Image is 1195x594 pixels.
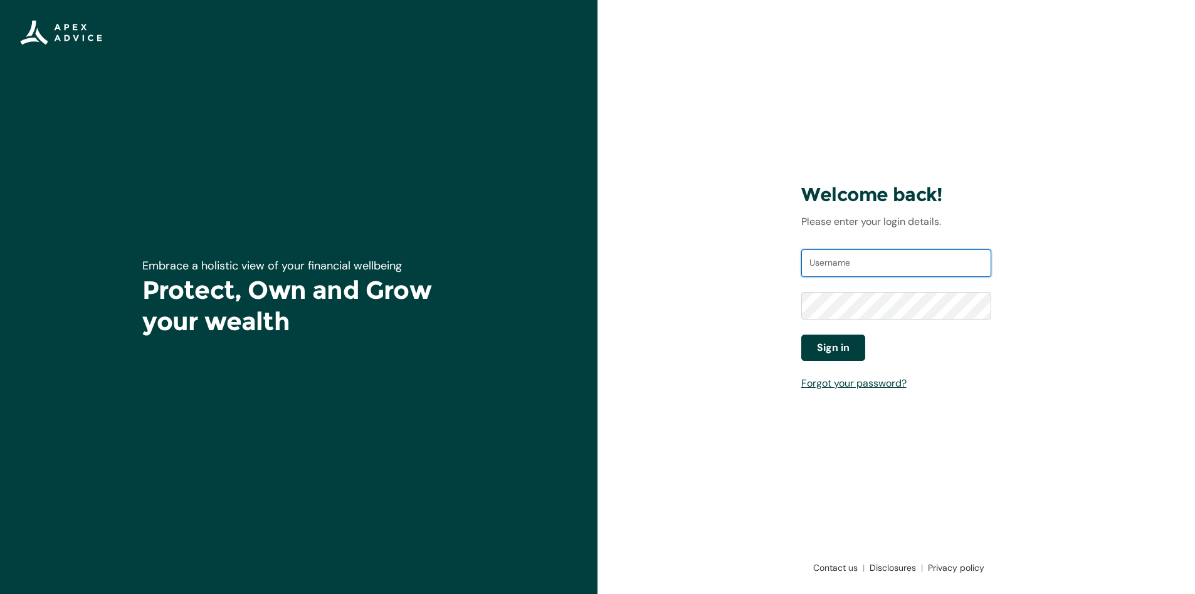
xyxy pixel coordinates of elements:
[923,561,984,574] a: Privacy policy
[817,340,850,355] span: Sign in
[142,258,402,273] span: Embrace a holistic view of your financial wellbeing
[801,214,992,229] p: Please enter your login details.
[865,561,923,574] a: Disclosures
[20,20,102,45] img: Apex Advice Group
[801,249,992,277] input: Username
[801,335,865,361] button: Sign in
[142,274,456,337] h1: Protect, Own and Grow your wealth
[801,377,907,390] a: Forgot your password?
[808,561,865,574] a: Contact us
[801,183,992,207] h3: Welcome back!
